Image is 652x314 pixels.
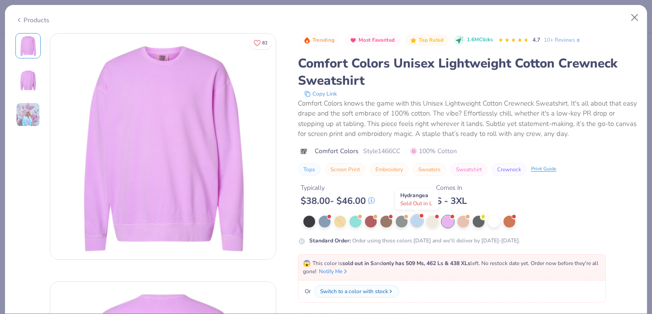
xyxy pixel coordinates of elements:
span: Top Rated [419,38,444,43]
div: Print Guide [531,165,556,173]
span: 100% Cotton [410,146,457,156]
div: Comes In [436,183,467,193]
img: User generated content [16,102,40,127]
span: 😱 [303,259,311,268]
img: Front [17,35,39,57]
img: Front [50,34,276,259]
img: Trending sort [303,37,311,44]
img: Back [17,69,39,91]
span: Style 1466CC [363,146,400,156]
button: Sweatshirt [451,163,487,176]
strong: Standard Order : [309,237,351,244]
span: Sold Out in L [400,200,432,207]
img: brand logo [298,148,310,155]
div: Comfort Colors Unisex Lightweight Cotton Crewneck Sweatshirt [298,55,637,89]
button: Badge Button [299,34,340,46]
div: $ 38.00 - $ 46.00 [301,195,375,207]
button: Like [249,36,272,49]
button: Embroidery [370,163,408,176]
button: Screen Print [325,163,365,176]
div: 4.7 Stars [498,33,529,48]
span: 4.7 [532,36,540,43]
button: copy to clipboard [302,89,340,98]
button: Badge Button [405,34,449,46]
span: This color is and left. No restock date yet. Order now before they're all gone! [303,260,599,275]
button: Switch to a color with stock [314,285,399,298]
button: Sweaters [413,163,446,176]
span: Comfort Colors [315,146,359,156]
button: Tops [298,163,321,176]
div: Products [15,15,49,25]
div: Comfort Colors knows the game with this Unisex Lightweight Cotton Crewneck Sweatshirt. It's all a... [298,98,637,139]
button: Notify Me [319,267,349,275]
span: 82 [262,41,268,45]
button: Badge Button [345,34,400,46]
button: Close [626,9,643,26]
button: Crewneck [492,163,527,176]
strong: sold out in S [342,260,374,267]
div: S - 3XL [436,195,467,207]
img: Most Favorited sort [350,37,357,44]
div: Switch to a color with stock [320,287,388,295]
div: Hydrangea [395,189,438,210]
img: Top Rated sort [410,37,417,44]
span: Trending [312,38,335,43]
span: Or [303,287,311,295]
a: 10+ Reviews [544,36,581,44]
div: Typically [301,183,375,193]
strong: only has 509 Ms, 462 Ls & 438 XLs [383,260,470,267]
span: 1.6M Clicks [467,36,493,44]
span: Most Favorited [359,38,395,43]
div: Order using these colors [DATE] and we'll deliver by [DATE]-[DATE]. [309,237,520,245]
